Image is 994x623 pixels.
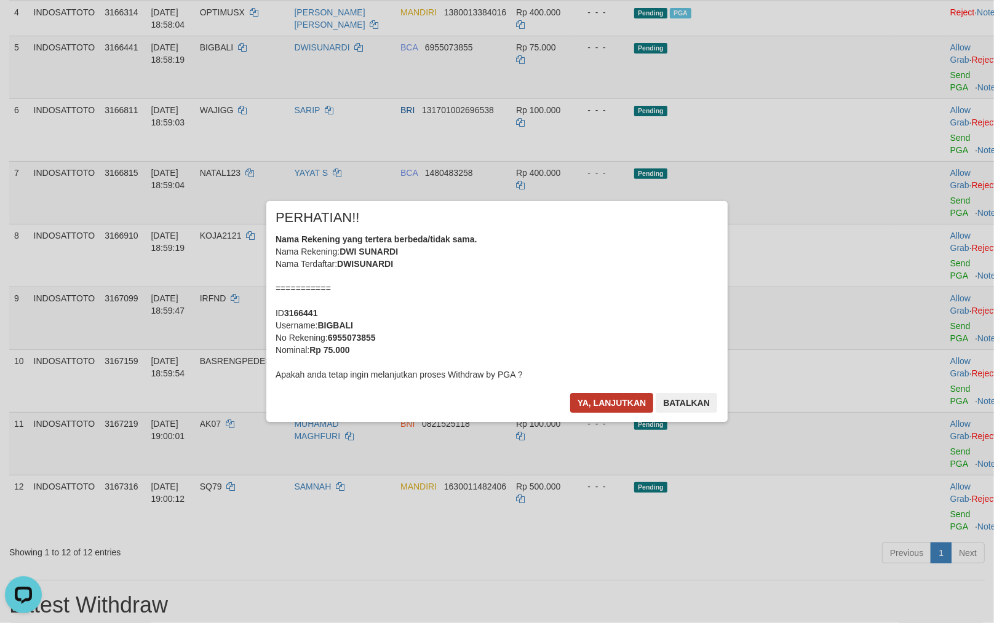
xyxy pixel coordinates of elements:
button: Open LiveChat chat widget [5,5,42,42]
b: DWI SUNARDI [340,247,398,256]
b: 6955073855 [328,333,376,343]
div: Nama Rekening: Nama Terdaftar: =========== ID Username: No Rekening: Nominal: Apakah anda tetap i... [276,233,718,381]
button: Ya, lanjutkan [570,393,654,413]
b: 3166441 [284,308,318,318]
span: PERHATIAN!! [276,212,360,224]
b: BIGBALI [317,320,353,330]
b: Rp 75.000 [309,345,349,355]
button: Batalkan [656,393,717,413]
b: DWISUNARDI [337,259,393,269]
b: Nama Rekening yang tertera berbeda/tidak sama. [276,234,477,244]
